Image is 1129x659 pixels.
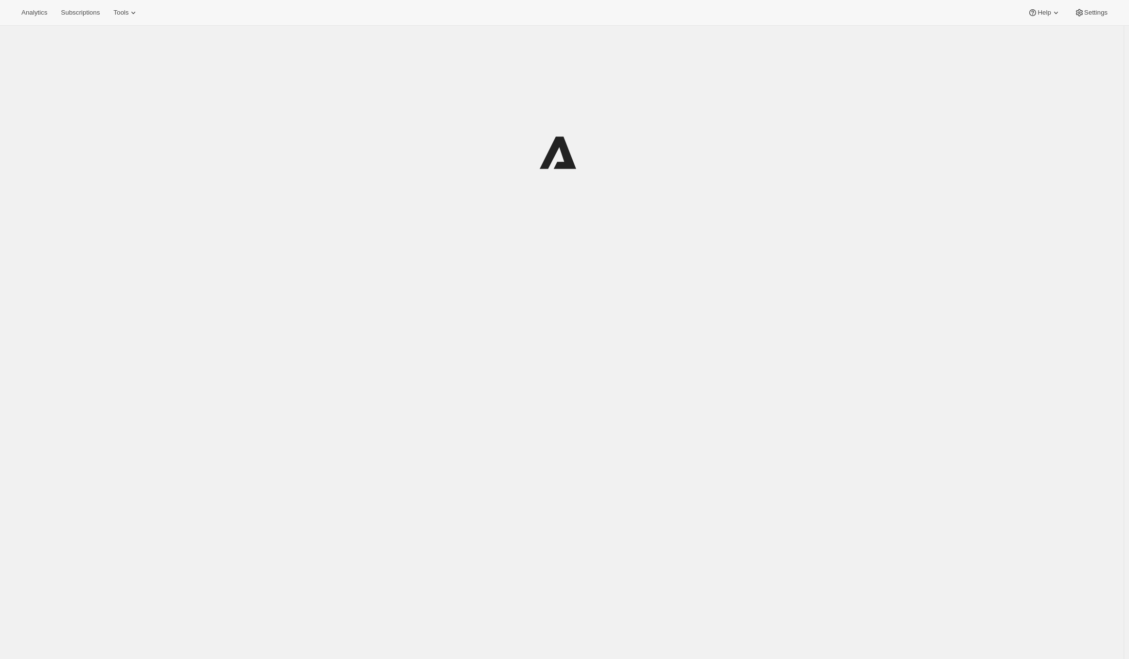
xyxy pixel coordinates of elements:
[21,9,47,17] span: Analytics
[108,6,144,19] button: Tools
[1038,9,1051,17] span: Help
[113,9,128,17] span: Tools
[61,9,100,17] span: Subscriptions
[55,6,106,19] button: Subscriptions
[1069,6,1113,19] button: Settings
[1084,9,1108,17] span: Settings
[16,6,53,19] button: Analytics
[1022,6,1066,19] button: Help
